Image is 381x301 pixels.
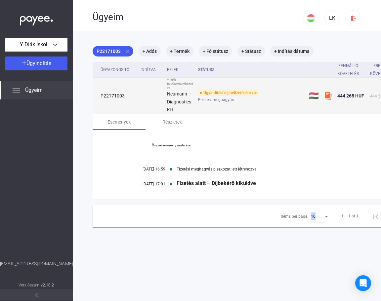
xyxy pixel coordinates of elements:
[20,12,53,26] img: white-payee-white-dot.svg
[341,212,359,220] div: 1 – 1 of 1
[350,15,357,22] img: logout-red
[303,10,319,26] button: HU
[198,90,259,96] div: Ügyindítási díj befizetésére vár
[107,118,131,126] div: Események
[199,46,232,56] mat-chip: + Fő státusz
[126,143,216,147] a: Összes esemény mutatása
[345,10,361,26] button: logout-red
[311,212,329,220] mat-select: Items per page:
[93,46,133,56] mat-chip: P22171003
[337,62,359,78] div: Fennálló követelés
[41,283,54,287] strong: v2.10.2
[167,78,193,90] div: Y Diák Iskolaszövetkezet vs
[162,118,182,126] div: Részletek
[326,14,338,22] div: LK
[337,93,364,98] span: 444 265 HUF
[167,91,191,112] strong: Neumann Diagnostics Kft.
[166,46,193,56] mat-chip: + Termék
[101,66,129,74] div: Ügyazonosító
[126,182,165,186] div: [DATE] 17:01
[198,96,234,104] span: Fizetési meghagyás
[141,66,162,74] div: Indítva
[337,62,365,78] div: Fennálló követelés
[311,214,316,219] span: 10
[270,46,314,56] mat-chip: + Indítás dátuma
[93,12,303,23] div: Ügyeim
[324,92,332,100] img: szamlazzhu-mini
[281,212,308,220] div: Items per page:
[20,41,53,49] span: Y Diák Iskolaszövetkezet
[139,46,161,56] mat-chip: + Adós
[22,60,26,65] img: plus-white.svg
[25,86,43,94] span: Ügyeim
[5,38,67,52] button: Y Diák Iskolaszövetkezet
[324,10,340,26] button: LK
[237,46,265,56] mat-chip: + Státusz
[355,275,371,291] div: Open Intercom Messenger
[12,86,20,94] img: list.svg
[34,293,38,297] img: arrow-double-left-grey.svg
[5,56,67,70] button: Ügyindítás
[306,78,321,114] td: 🇭🇺
[141,66,156,74] div: Indítva
[167,66,193,74] div: Felek
[101,66,135,74] div: Ügyazonosító
[126,167,165,171] div: [DATE] 16:59
[307,14,315,22] img: HU
[93,78,138,114] td: P22171003
[125,48,131,54] mat-icon: close
[26,60,51,66] span: Ügyindítás
[195,62,306,78] th: Státusz
[167,66,179,74] div: Felek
